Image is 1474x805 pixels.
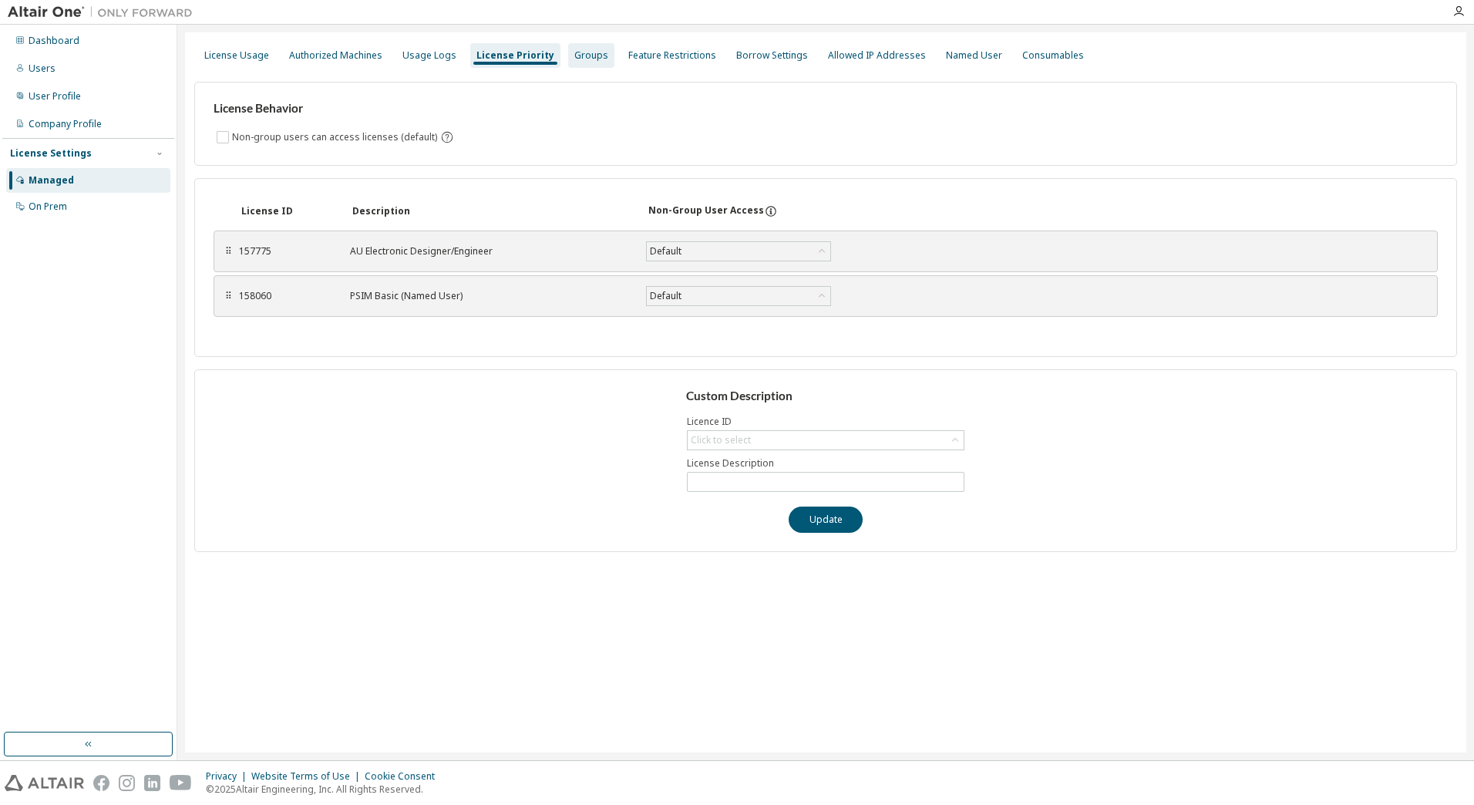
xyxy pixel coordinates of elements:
[214,101,452,116] h3: License Behavior
[224,290,233,302] div: ⠿
[691,434,751,446] div: Click to select
[10,147,92,160] div: License Settings
[648,243,684,260] div: Default
[241,205,334,217] div: License ID
[29,90,81,103] div: User Profile
[8,5,200,20] img: Altair One
[402,49,456,62] div: Usage Logs
[29,200,67,213] div: On Prem
[688,431,964,450] div: Click to select
[93,775,109,791] img: facebook.svg
[224,245,233,258] div: ⠿
[5,775,84,791] img: altair_logo.svg
[170,775,192,791] img: youtube.svg
[204,49,269,62] div: License Usage
[289,49,382,62] div: Authorized Machines
[648,288,684,305] div: Default
[29,35,79,47] div: Dashboard
[828,49,926,62] div: Allowed IP Addresses
[736,49,808,62] div: Borrow Settings
[628,49,716,62] div: Feature Restrictions
[206,783,444,796] p: © 2025 Altair Engineering, Inc. All Rights Reserved.
[648,204,764,218] div: Non-Group User Access
[476,49,554,62] div: License Priority
[144,775,160,791] img: linkedin.svg
[29,118,102,130] div: Company Profile
[647,242,830,261] div: Default
[365,770,444,783] div: Cookie Consent
[352,205,630,217] div: Description
[29,62,56,75] div: Users
[239,245,331,258] div: 157775
[647,287,830,305] div: Default
[687,457,964,470] label: License Description
[946,49,1002,62] div: Named User
[29,174,74,187] div: Managed
[206,770,251,783] div: Privacy
[232,128,440,147] label: Non-group users can access licenses (default)
[1022,49,1084,62] div: Consumables
[440,130,454,144] svg: By default any user not assigned to any group can access any license. Turn this setting off to di...
[119,775,135,791] img: instagram.svg
[574,49,608,62] div: Groups
[239,290,331,302] div: 158060
[350,245,628,258] div: AU Electronic Designer/Engineer
[789,507,863,533] button: Update
[251,770,365,783] div: Website Terms of Use
[687,416,964,428] label: Licence ID
[686,389,966,404] h3: Custom Description
[350,290,628,302] div: PSIM Basic (Named User)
